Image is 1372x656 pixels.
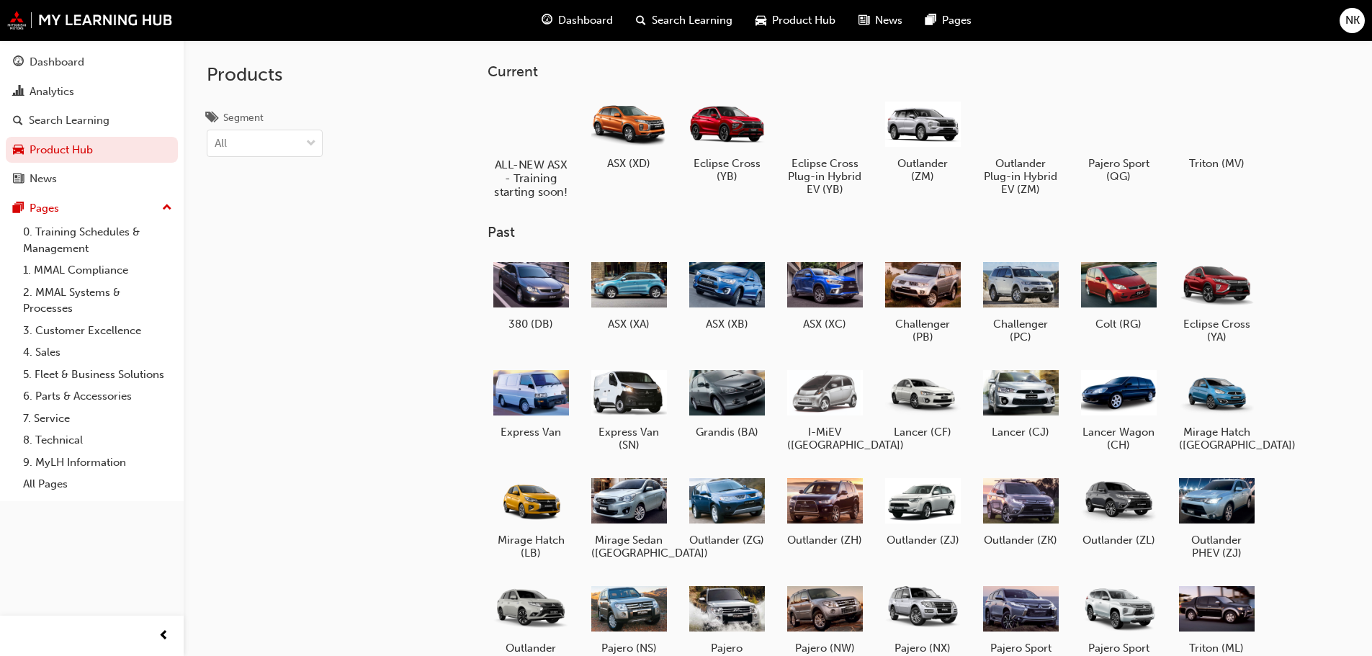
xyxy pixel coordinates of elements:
[781,469,868,552] a: Outlander (ZH)
[490,158,570,199] h5: ALL-NEW ASX - Training starting soon!
[13,86,24,99] span: chart-icon
[1173,469,1260,565] a: Outlander PHEV (ZJ)
[885,157,961,183] h5: Outlander (ZM)
[493,426,569,439] h5: Express Van
[781,91,868,201] a: Eclipse Cross Plug-in Hybrid EV (YB)
[6,46,178,195] button: DashboardAnalyticsSearch LearningProduct HubNews
[756,12,766,30] span: car-icon
[1179,426,1255,451] h5: Mirage Hatch ([GEOGRAPHIC_DATA])
[17,429,178,451] a: 8. Technical
[624,6,744,35] a: search-iconSearch Learning
[6,78,178,105] a: Analytics
[1173,361,1260,457] a: Mirage Hatch ([GEOGRAPHIC_DATA])
[1345,12,1360,29] span: NK
[17,341,178,364] a: 4. Sales
[885,642,961,655] h5: Pajero (NX)
[1179,157,1255,170] h5: Triton (MV)
[1081,534,1157,547] h5: Outlander (ZL)
[488,469,574,565] a: Mirage Hatch (LB)
[162,199,172,217] span: up-icon
[30,54,84,71] div: Dashboard
[1081,318,1157,331] h5: Colt (RG)
[652,12,732,29] span: Search Learning
[158,627,169,645] span: prev-icon
[7,11,173,30] img: mmal
[488,91,574,201] a: ALL-NEW ASX - Training starting soon!
[13,56,24,69] span: guage-icon
[591,534,667,560] h5: Mirage Sedan ([GEOGRAPHIC_DATA])
[885,534,961,547] h5: Outlander (ZJ)
[6,166,178,192] a: News
[689,426,765,439] h5: Grandis (BA)
[1173,253,1260,349] a: Eclipse Cross (YA)
[847,6,914,35] a: news-iconNews
[1075,253,1162,336] a: Colt (RG)
[30,171,57,187] div: News
[6,137,178,163] a: Product Hub
[942,12,972,29] span: Pages
[787,534,863,547] h5: Outlander (ZH)
[17,408,178,430] a: 7. Service
[983,426,1059,439] h5: Lancer (CJ)
[879,469,966,552] a: Outlander (ZJ)
[558,12,613,29] span: Dashboard
[215,135,227,152] div: All
[781,361,868,457] a: I-MiEV ([GEOGRAPHIC_DATA])
[787,318,863,331] h5: ASX (XC)
[636,12,646,30] span: search-icon
[781,253,868,336] a: ASX (XC)
[977,469,1064,552] a: Outlander (ZK)
[207,112,218,125] span: tags-icon
[493,318,569,331] h5: 380 (DB)
[591,157,667,170] h5: ASX (XD)
[493,534,569,560] h5: Mirage Hatch (LB)
[17,385,178,408] a: 6. Parts & Accessories
[885,318,961,343] h5: Challenger (PB)
[787,426,863,451] h5: I-MiEV ([GEOGRAPHIC_DATA])
[983,318,1059,343] h5: Challenger (PC)
[591,318,667,331] h5: ASX (XA)
[17,451,178,474] a: 9. MyLH Information
[858,12,869,30] span: news-icon
[30,84,74,100] div: Analytics
[1075,469,1162,552] a: Outlander (ZL)
[1081,426,1157,451] h5: Lancer Wagon (CH)
[17,221,178,259] a: 0. Training Schedules & Management
[17,282,178,320] a: 2. MMAL Systems & Processes
[1081,157,1157,183] h5: Pajero Sport (QG)
[1173,91,1260,175] a: Triton (MV)
[488,224,1306,241] h3: Past
[683,469,770,552] a: Outlander (ZG)
[1179,318,1255,343] h5: Eclipse Cross (YA)
[875,12,902,29] span: News
[591,426,667,451] h5: Express Van (SN)
[13,173,24,186] span: news-icon
[683,91,770,188] a: Eclipse Cross (YB)
[977,361,1064,444] a: Lancer (CJ)
[30,200,59,217] div: Pages
[683,361,770,444] a: Grandis (BA)
[17,259,178,282] a: 1. MMAL Compliance
[879,253,966,349] a: Challenger (PB)
[1179,642,1255,655] h5: Triton (ML)
[6,49,178,76] a: Dashboard
[879,91,966,188] a: Outlander (ZM)
[29,112,109,129] div: Search Learning
[223,111,264,125] div: Segment
[207,63,323,86] h2: Products
[488,361,574,444] a: Express Van
[586,253,672,336] a: ASX (XA)
[1075,91,1162,188] a: Pajero Sport (QG)
[977,91,1064,201] a: Outlander Plug-in Hybrid EV (ZM)
[879,361,966,444] a: Lancer (CF)
[787,642,863,655] h5: Pajero (NW)
[586,91,672,175] a: ASX (XD)
[689,318,765,331] h5: ASX (XB)
[586,469,672,565] a: Mirage Sedan ([GEOGRAPHIC_DATA])
[983,534,1059,547] h5: Outlander (ZK)
[13,202,24,215] span: pages-icon
[977,253,1064,349] a: Challenger (PC)
[689,534,765,547] h5: Outlander (ZG)
[6,107,178,134] a: Search Learning
[13,114,23,127] span: search-icon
